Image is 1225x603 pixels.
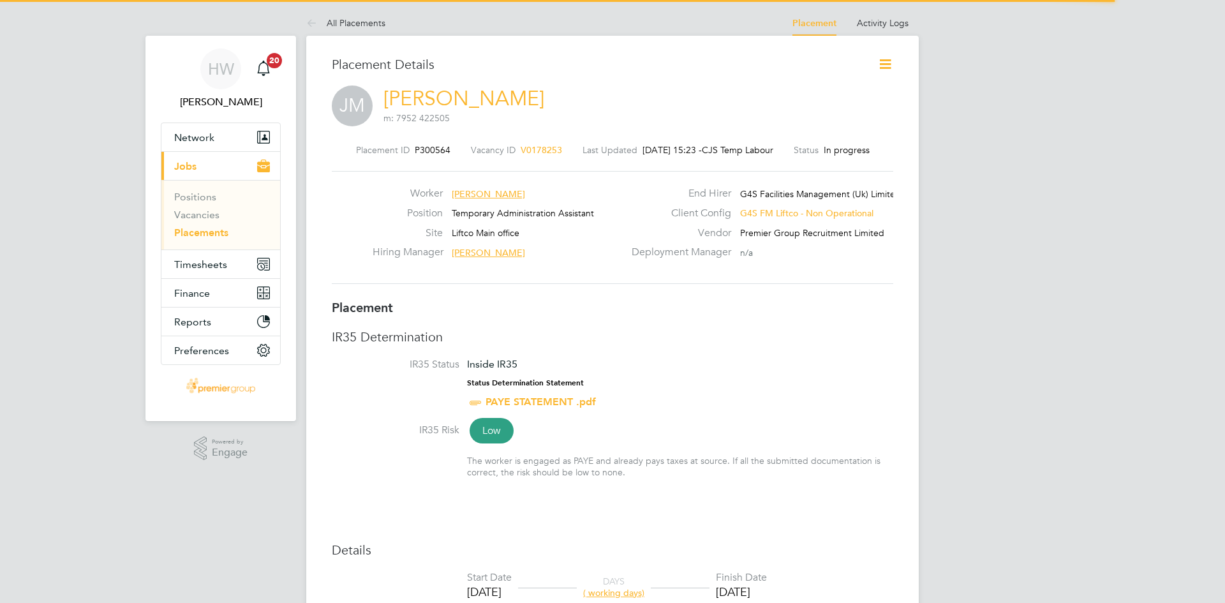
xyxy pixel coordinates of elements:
[356,144,410,156] label: Placement ID
[267,53,282,68] span: 20
[194,436,248,461] a: Powered byEngage
[174,316,211,328] span: Reports
[174,160,197,172] span: Jobs
[174,209,219,221] a: Vacancies
[467,571,512,584] div: Start Date
[373,246,443,259] label: Hiring Manager
[583,144,637,156] label: Last Updated
[383,86,544,111] a: [PERSON_NAME]
[161,94,281,110] span: Hannah Watkins
[161,378,281,398] a: Go to home page
[740,188,901,200] span: G4S Facilities Management (Uk) Limited
[467,584,512,599] div: [DATE]
[716,584,767,599] div: [DATE]
[332,56,858,73] h3: Placement Details
[794,144,819,156] label: Status
[251,48,276,89] a: 20
[373,227,443,240] label: Site
[174,227,228,239] a: Placements
[857,17,909,29] a: Activity Logs
[212,436,248,447] span: Powered by
[373,207,443,220] label: Position
[383,112,450,124] span: m: 7952 422505
[332,329,893,345] h3: IR35 Determination
[583,587,644,599] span: ( working days)
[624,227,731,240] label: Vendor
[467,378,584,387] strong: Status Determination Statement
[145,36,296,421] nav: Main navigation
[373,187,443,200] label: Worker
[452,247,525,258] span: [PERSON_NAME]
[161,152,280,180] button: Jobs
[470,418,514,443] span: Low
[186,378,255,398] img: premier-logo-retina.png
[452,227,519,239] span: Liftco Main office
[332,358,459,371] label: IR35 Status
[452,207,594,219] span: Temporary Administration Assistant
[716,571,767,584] div: Finish Date
[624,187,731,200] label: End Hirer
[161,123,280,151] button: Network
[174,345,229,357] span: Preferences
[332,542,893,558] h3: Details
[161,180,280,249] div: Jobs
[792,18,836,29] a: Placement
[332,86,373,126] span: JM
[471,144,516,156] label: Vacancy ID
[161,279,280,307] button: Finance
[174,131,214,144] span: Network
[577,576,651,599] div: DAYS
[306,17,385,29] a: All Placements
[174,258,227,271] span: Timesheets
[161,250,280,278] button: Timesheets
[467,358,517,370] span: Inside IR35
[624,207,731,220] label: Client Config
[740,247,753,258] span: n/a
[642,144,702,156] span: [DATE] 15:23 -
[521,144,562,156] span: V0178253
[486,396,596,408] a: PAYE STATEMENT .pdf
[702,144,773,156] span: CJS Temp Labour
[161,48,281,110] a: HW[PERSON_NAME]
[467,455,893,478] div: The worker is engaged as PAYE and already pays taxes at source. If all the submitted documentatio...
[161,308,280,336] button: Reports
[161,336,280,364] button: Preferences
[452,188,525,200] span: [PERSON_NAME]
[212,447,248,458] span: Engage
[174,287,210,299] span: Finance
[624,246,731,259] label: Deployment Manager
[740,207,873,219] span: G4S FM Liftco - Non Operational
[174,191,216,203] a: Positions
[208,61,234,77] span: HW
[332,424,459,437] label: IR35 Risk
[415,144,450,156] span: P300564
[824,144,870,156] span: In progress
[740,227,884,239] span: Premier Group Recruitment Limited
[332,300,393,315] b: Placement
